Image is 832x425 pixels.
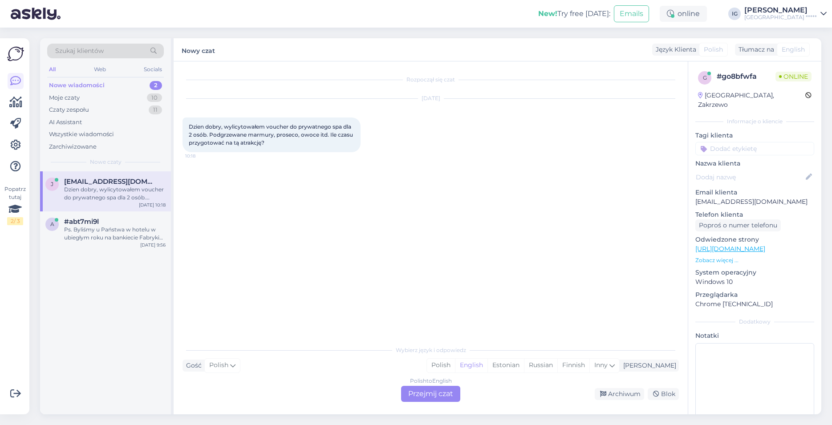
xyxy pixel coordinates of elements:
[410,377,452,385] div: Polish to English
[64,186,166,202] div: Dzien dobry, wylicytowałem voucher do prywatnego spa dla 2 osób. Podgrzewane marmury, proseco, ow...
[695,219,781,231] div: Poproś o numer telefonu
[401,386,460,402] div: Przejmij czat
[47,64,57,75] div: All
[775,72,812,81] span: Online
[557,359,589,372] div: Finnish
[183,361,202,370] div: Gość
[744,7,827,21] a: [PERSON_NAME][GEOGRAPHIC_DATA] *****
[64,226,166,242] div: Ps. Byliśmy u Państwa w hotelu w ubiegłym roku na bankiecie Fabryki Papieru Kaczory. Niestety nie...
[142,64,164,75] div: Socials
[51,181,53,187] span: j
[595,388,644,400] div: Archiwum
[695,331,814,340] p: Notatki
[648,388,679,400] div: Blok
[209,360,228,370] span: Polish
[695,131,814,140] p: Tagi klienta
[524,359,557,372] div: Russian
[64,218,99,226] span: #abt7mi9l
[64,178,157,186] span: jaroszbartosz1992@gmail.com
[49,118,82,127] div: AI Assistant
[50,221,54,227] span: a
[183,76,679,84] div: Rozpoczął się czat
[698,91,805,109] div: [GEOGRAPHIC_DATA], Zakrzewo
[695,159,814,168] p: Nazwa klienta
[695,235,814,244] p: Odwiedzone strony
[487,359,524,372] div: Estonian
[182,44,215,56] label: Nowy czat
[782,45,805,54] span: English
[594,361,608,369] span: Inny
[139,202,166,208] div: [DATE] 10:18
[695,142,814,155] input: Dodać etykietę
[695,117,814,125] div: Informacje o kliencie
[695,290,814,300] p: Przeglądarka
[7,217,23,225] div: 2 / 3
[49,142,97,151] div: Zarchiwizowane
[140,242,166,248] div: [DATE] 9:56
[717,71,775,82] div: # go8bfwfa
[695,300,814,309] p: Chrome [TECHNICAL_ID]
[652,45,696,54] div: Język Klienta
[695,256,814,264] p: Zobacz więcej ...
[49,93,80,102] div: Moje czaty
[90,158,122,166] span: Nowe czaty
[614,5,649,22] button: Emails
[538,8,610,19] div: Try free [DATE]:
[7,45,24,62] img: Askly Logo
[189,123,354,146] span: Dzien dobry, wylicytowałem voucher do prywatnego spa dla 2 osób. Podgrzewane marmury, proseco, ow...
[695,245,765,253] a: [URL][DOMAIN_NAME]
[704,45,723,54] span: Polish
[49,130,114,139] div: Wszystkie wiadomości
[49,105,89,114] div: Czaty zespołu
[735,45,774,54] div: Tłumacz na
[744,7,817,14] div: [PERSON_NAME]
[695,197,814,206] p: [EMAIL_ADDRESS][DOMAIN_NAME]
[49,81,105,90] div: Nowe wiadomości
[55,46,104,56] span: Szukaj klientów
[728,8,741,20] div: IG
[696,172,804,182] input: Dodaj nazwę
[7,185,23,225] div: Popatrz tutaj
[92,64,108,75] div: Web
[695,188,814,197] p: Email klienta
[147,93,162,102] div: 10
[183,94,679,102] div: [DATE]
[427,359,455,372] div: Polish
[538,9,557,18] b: New!
[150,81,162,90] div: 2
[703,74,707,81] span: g
[695,318,814,326] div: Dodatkowy
[660,6,707,22] div: online
[620,361,676,370] div: [PERSON_NAME]
[149,105,162,114] div: 11
[695,210,814,219] p: Telefon klienta
[185,153,219,159] span: 10:18
[455,359,487,372] div: English
[183,346,679,354] div: Wybierz język i odpowiedz
[695,277,814,287] p: Windows 10
[695,268,814,277] p: System operacyjny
